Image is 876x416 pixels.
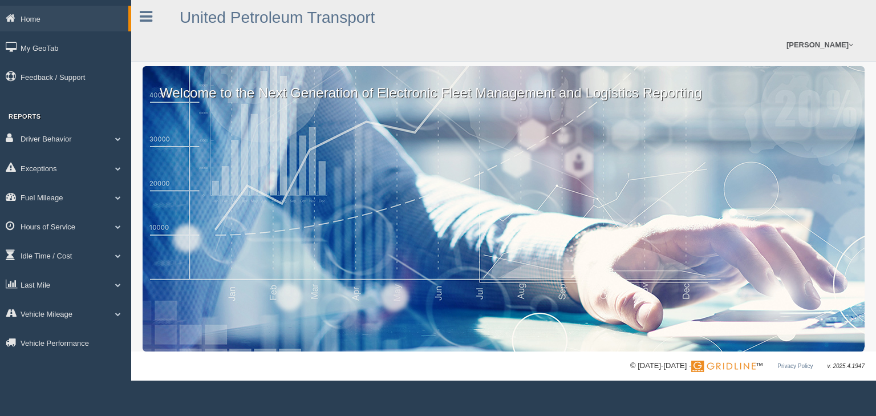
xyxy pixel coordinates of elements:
p: Welcome to the Next Generation of Electronic Fleet Management and Logistics Reporting [143,66,865,103]
img: Gridline [691,361,756,372]
div: © [DATE]-[DATE] - ™ [630,360,865,372]
a: Privacy Policy [777,363,813,369]
span: v. 2025.4.1947 [828,363,865,369]
a: [PERSON_NAME] [781,29,859,61]
a: United Petroleum Transport [180,9,375,26]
